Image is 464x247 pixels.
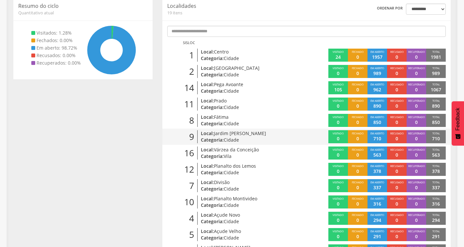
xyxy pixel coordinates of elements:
[432,83,440,86] span: Total
[408,83,425,86] span: Recuperado
[201,153,293,160] p: Categoria:
[224,202,239,208] span: Cidade
[337,70,339,77] p: 0
[373,70,381,77] p: 989
[370,50,384,54] span: Em aberto
[352,229,364,233] span: Fechado
[201,81,293,88] p: Local:
[432,229,440,233] span: Total
[408,115,425,119] span: Recuperado
[224,137,239,143] span: Cidade
[373,135,381,142] p: 710
[390,213,404,217] span: Recusado
[214,228,241,234] span: Açude Velho
[396,119,398,126] p: 0
[390,131,404,135] span: Recusado
[352,197,364,200] span: Fechado
[167,10,287,16] span: 19 itens
[431,86,441,93] p: 1067
[214,130,266,136] span: Jardim [PERSON_NAME]
[370,180,384,184] span: Em aberto
[408,229,425,233] span: Recuperado
[183,40,195,45] p: Sisloc
[31,52,81,59] li: Recusados: 0.00%
[432,103,440,109] p: 890
[224,153,232,159] span: Vila
[214,147,259,153] span: Várzea da Conceição
[333,164,344,168] span: Visitado
[337,152,339,158] p: 0
[189,131,194,143] span: 9
[370,99,384,102] span: Em aberto
[408,164,425,168] span: Recuperado
[408,99,425,102] span: Recuperado
[352,115,364,119] span: Fechado
[396,103,398,109] p: 0
[373,201,381,207] p: 316
[432,168,440,175] p: 378
[372,54,382,60] p: 1957
[390,197,404,200] span: Recusado
[390,66,404,70] span: Recusado
[415,103,418,109] p: 0
[201,55,293,62] p: Categoria:
[201,114,293,120] p: Local:
[415,135,418,142] p: 0
[431,54,441,60] p: 1981
[370,148,384,151] span: Em aberto
[201,186,293,192] p: Categoria:
[432,70,440,77] p: 989
[452,101,464,146] button: Feedback - Mostrar pesquisa
[432,148,440,151] span: Total
[390,164,404,168] span: Recusado
[455,108,461,131] span: Feedback
[432,115,440,119] span: Total
[201,88,293,94] p: Categoria:
[214,65,260,71] span: [GEOGRAPHIC_DATA]
[415,152,418,158] p: 0
[333,213,344,217] span: Visitado
[432,135,440,142] p: 710
[390,180,404,184] span: Recusado
[408,66,425,70] span: Recuperado
[415,54,418,60] p: 0
[31,30,81,36] li: Visitados: 1.28%
[352,180,364,184] span: Fechado
[373,103,381,109] p: 890
[333,148,344,151] span: Visitado
[377,6,403,11] label: Ordenar por
[333,66,344,70] span: Visitado
[415,184,418,191] p: 0
[189,228,194,241] span: 5
[373,119,381,126] p: 850
[184,147,194,160] span: 16
[370,83,384,86] span: Em aberto
[396,70,398,77] p: 0
[370,131,384,135] span: Em aberto
[352,66,364,70] span: Fechado
[333,115,344,119] span: Visitado
[356,217,359,224] p: 0
[396,54,398,60] p: 0
[432,233,440,240] p: 291
[408,131,425,135] span: Recuperado
[432,197,440,200] span: Total
[408,197,425,200] span: Recuperado
[333,50,344,54] span: Visitado
[224,120,239,127] span: Cidade
[352,164,364,168] span: Fechado
[396,86,398,93] p: 0
[31,45,81,51] li: Em aberto: 98.72%
[333,131,344,135] span: Visitado
[352,213,364,217] span: Fechado
[224,235,239,241] span: Cidade
[370,66,384,70] span: Em aberto
[201,195,293,202] p: Local:
[432,50,440,54] span: Total
[214,114,229,120] span: Fátima
[214,81,243,87] span: Pega Avoante
[201,218,293,225] p: Categoria:
[201,104,293,111] p: Categoria:
[432,184,440,191] p: 337
[337,233,339,240] p: 0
